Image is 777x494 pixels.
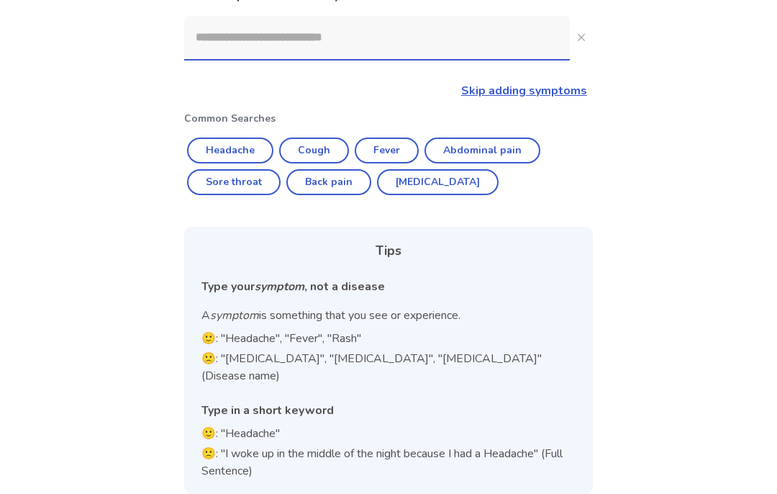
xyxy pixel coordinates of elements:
[377,169,499,195] button: [MEDICAL_DATA]
[201,278,576,295] div: Type your , not a disease
[201,402,576,419] div: Type in a short keyword
[461,83,587,99] a: Skip adding symptoms
[201,425,576,442] p: 🙂: "Headache"
[187,169,281,195] button: Sore throat
[201,241,576,261] div: Tips
[355,138,419,163] button: Fever
[184,111,593,126] p: Common Searches
[279,138,349,163] button: Cough
[424,138,540,163] button: Abdominal pain
[210,307,259,323] i: symptom
[201,350,576,385] p: 🙁: "[MEDICAL_DATA]", "[MEDICAL_DATA]", "[MEDICAL_DATA]" (Disease name)
[201,445,576,480] p: 🙁: "I woke up in the middle of the night because I had a Headache" (Full Sentence)
[187,138,273,163] button: Headache
[570,26,593,49] button: Close
[255,279,304,295] i: symptom
[184,16,570,59] input: Close
[201,330,576,347] p: 🙂: "Headache", "Fever", "Rash"
[201,307,576,324] p: A is something that you see or experience.
[286,169,371,195] button: Back pain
